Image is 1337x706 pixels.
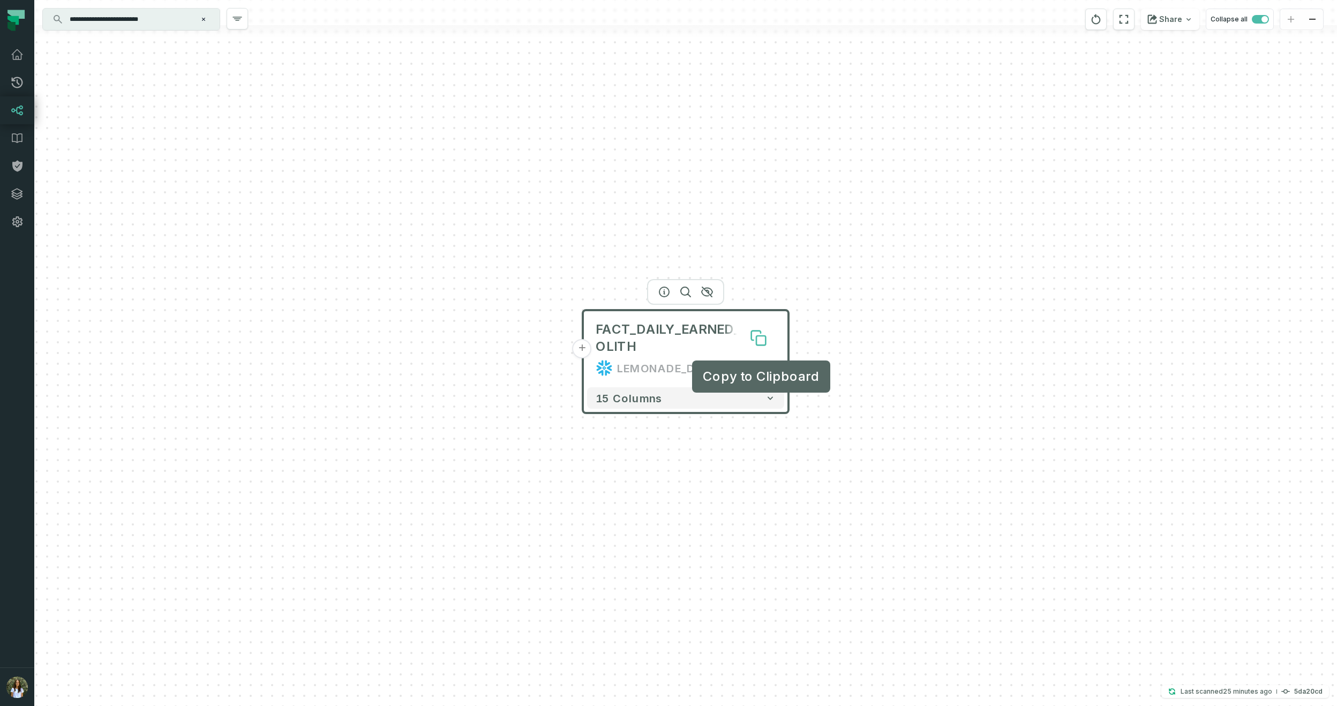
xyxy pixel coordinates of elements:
relative-time: Sep 11, 2025, 10:20 AM GMT+3 [1223,687,1272,695]
h4: 5da20cd [1294,688,1323,695]
button: Last scanned[DATE] 10:20:11 AM5da20cd [1161,685,1329,698]
span: FACT_DAILY_EARNED_MONOLITH [596,321,776,355]
button: + [573,339,592,358]
span: 15 columns [596,392,662,404]
div: Copy to Clipboard [692,360,830,393]
button: Collapse all [1206,9,1274,30]
img: avatar of Noa Gordon [6,677,28,698]
button: Clear search query [198,14,209,25]
button: zoom out [1302,9,1323,30]
p: Last scanned [1181,686,1272,697]
div: FINANCE [725,359,776,377]
div: LEMONADE_DWH [617,359,706,377]
button: Share [1141,9,1199,30]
